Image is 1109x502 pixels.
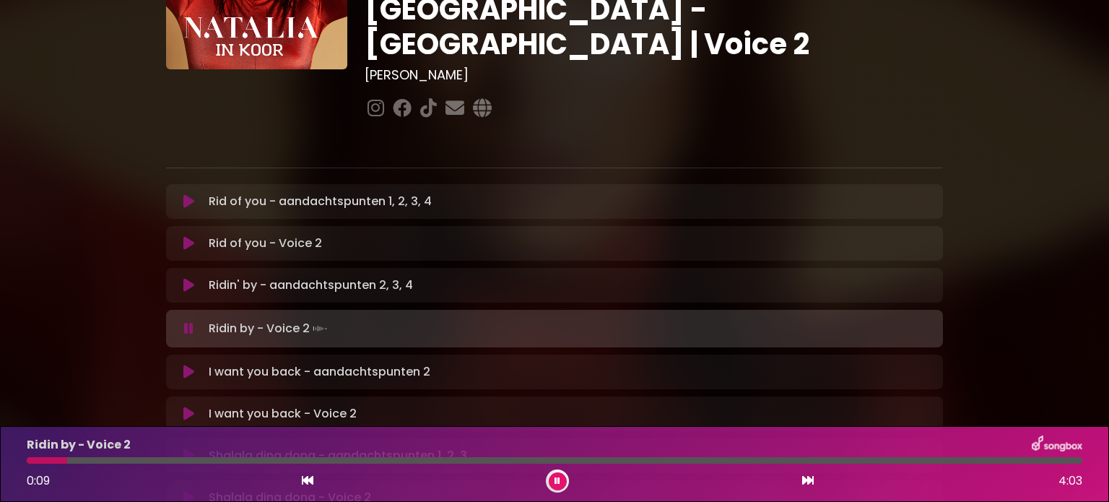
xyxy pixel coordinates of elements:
img: waveform4.gif [310,319,330,339]
p: Ridin' by - aandachtspunten 2, 3, 4 [209,277,413,294]
img: songbox-logo-white.png [1032,436,1082,454]
p: I want you back - Voice 2 [209,405,357,423]
h3: [PERSON_NAME] [365,67,943,83]
span: 4:03 [1058,472,1082,490]
span: 0:09 [27,472,50,489]
p: Ridin by - Voice 2 [209,319,330,339]
p: Ridin by - Voice 2 [27,436,131,454]
p: Rid of you - Voice 2 [209,235,322,252]
p: I want you back - aandachtspunten 2 [209,363,430,381]
p: Rid of you - aandachtspunten 1, 2, 3, 4 [209,193,432,210]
